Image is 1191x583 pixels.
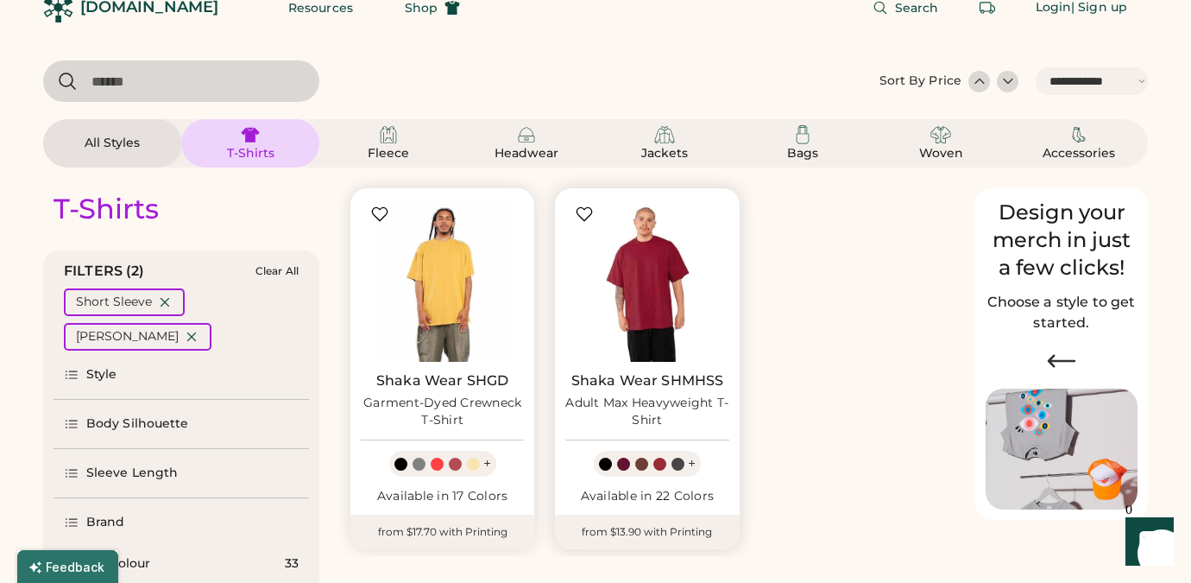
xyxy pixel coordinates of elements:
img: Shaka Wear SHMHSS Adult Max Heavyweight T-Shirt [565,199,728,362]
div: Design your merch in just a few clicks! [986,199,1137,282]
div: Style [86,366,117,383]
img: Headwear Icon [516,124,537,145]
div: Short Sleeve [76,294,152,311]
a: Shaka Wear SHGD [376,372,508,390]
img: Bags Icon [792,124,813,145]
div: Body Silhouette [86,415,189,433]
img: Shaka Wear SHGD Garment-Dyed Crewneck T-Shirt [361,199,524,362]
div: Adult Max Heavyweight T-Shirt [565,395,728,429]
img: Fleece Icon [378,124,399,145]
div: Headwear [488,145,565,162]
div: [PERSON_NAME] [76,328,179,345]
div: Jackets [626,145,703,162]
div: T-Shirts [211,145,289,162]
div: Woven [902,145,980,162]
a: Shaka Wear SHMHSS [571,372,724,390]
div: AS Colour [90,555,150,573]
div: FILTERS (2) [64,261,145,282]
img: Jackets Icon [654,124,675,145]
span: Shop [405,2,438,14]
iframe: Front Chat [1109,505,1183,580]
div: + [483,454,491,473]
img: T-Shirts Icon [240,124,261,145]
div: T-Shirts [54,192,159,226]
div: + [688,454,696,473]
div: Garment-Dyed Crewneck T-Shirt [361,395,524,429]
h2: Choose a style to get started. [986,292,1137,333]
div: Sort By Price [879,73,961,90]
div: All Styles [73,135,151,152]
div: Bags [764,145,841,162]
div: 33 [285,555,299,573]
div: from $17.70 with Printing [350,515,534,549]
img: Woven Icon [930,124,951,145]
div: Clear All [255,265,299,277]
div: Sleeve Length [86,465,178,482]
span: Search [895,2,939,14]
div: Available in 17 Colors [361,488,524,505]
div: from $13.90 with Printing [555,515,739,549]
div: Fleece [350,145,427,162]
img: Accessories Icon [1068,124,1089,145]
div: Brand [86,514,125,531]
div: Available in 22 Colors [565,488,728,505]
img: Image of Lisa Congdon Eye Print on T-Shirt and Hat [986,389,1137,510]
div: Accessories [1040,145,1118,162]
